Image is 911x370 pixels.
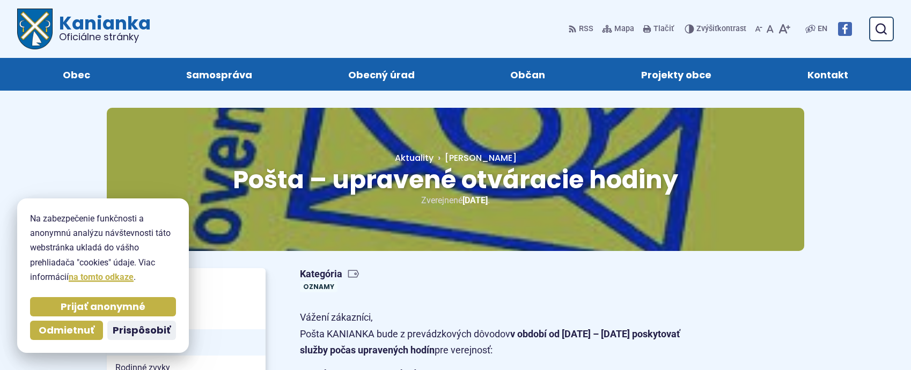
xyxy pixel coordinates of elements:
[568,18,596,40] a: RSS
[113,324,171,337] span: Prispôsobiť
[434,152,517,164] a: [PERSON_NAME]
[807,58,848,91] span: Kontakt
[462,195,488,205] span: [DATE]
[69,272,134,282] a: na tomto odkaze
[816,23,829,35] a: EN
[30,211,176,284] p: Na zabezpečenie funkčnosti a anonymnú analýzu návštevnosti táto webstránka ukladá do vášho prehli...
[696,24,717,33] span: Zvýšiť
[395,152,434,164] a: Aktuality
[300,309,681,359] p: Vážení zákazníci, Pošta KANIANKA bude z prevádzkových dôvodov pre verejnosť:
[473,58,583,91] a: Občan
[776,18,792,40] button: Zväčšiť veľkosť písma
[26,58,128,91] a: Obec
[107,321,176,340] button: Prispôsobiť
[696,25,746,34] span: kontrast
[770,58,885,91] a: Kontakt
[30,321,103,340] button: Odmietnuť
[141,193,770,208] p: Zverejnené .
[614,23,634,35] span: Mapa
[641,58,711,91] span: Projekty obce
[233,162,678,197] span: Pošta – upravené otváracie hodiny
[445,152,517,164] span: [PERSON_NAME]
[579,23,593,35] span: RSS
[604,58,749,91] a: Projekty obce
[59,32,151,42] span: Oficiálne stránky
[685,18,748,40] button: Zvýšiťkontrast
[17,9,53,49] img: Prejsť na domovskú stránku
[818,23,827,35] span: EN
[311,58,452,91] a: Obecný úrad
[39,324,94,337] span: Odmietnuť
[300,268,359,280] span: Kategória
[348,58,415,91] span: Obecný úrad
[641,18,676,40] button: Tlačiť
[30,297,176,316] button: Prijať anonymné
[838,22,852,36] img: Prejsť na Facebook stránku
[600,18,636,40] a: Mapa
[149,58,290,91] a: Samospráva
[53,14,151,42] span: Kanianka
[753,18,765,40] button: Zmenšiť veľkosť písma
[300,281,337,292] a: Oznamy
[765,18,776,40] button: Nastaviť pôvodnú veľkosť písma
[17,9,151,49] a: Logo Kanianka, prejsť na domovskú stránku.
[510,58,545,91] span: Občan
[186,58,252,91] span: Samospráva
[61,301,145,313] span: Prijať anonymné
[653,25,674,34] span: Tlačiť
[63,58,90,91] span: Obec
